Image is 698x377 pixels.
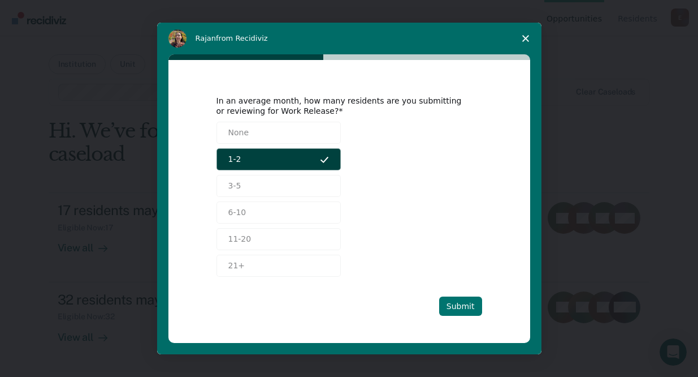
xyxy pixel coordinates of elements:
[216,175,341,197] button: 3-5
[228,180,241,192] span: 3-5
[196,34,216,42] span: Rajan
[228,260,245,272] span: 21+
[216,34,268,42] span: from Recidiviz
[228,127,249,139] span: None
[439,297,482,316] button: Submit
[510,23,541,54] span: Close survey
[216,202,341,224] button: 6-10
[216,228,341,250] button: 11-20
[228,233,252,245] span: 11-20
[216,148,341,170] button: 1-2
[216,122,341,144] button: None
[168,29,187,48] img: Profile image for Rajan
[216,96,465,116] div: In an average month, how many residents are you submitting or reviewing for Work Release?
[228,153,241,165] span: 1-2
[216,255,341,277] button: 21+
[228,207,246,219] span: 6-10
